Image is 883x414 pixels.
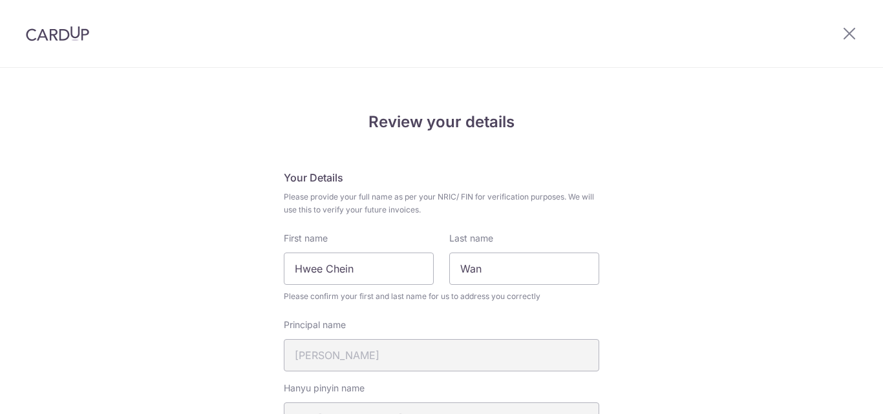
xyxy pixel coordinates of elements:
[449,253,599,285] input: Last name
[284,290,599,303] span: Please confirm your first and last name for us to address you correctly
[26,26,89,41] img: CardUp
[449,232,493,245] label: Last name
[284,232,328,245] label: First name
[284,110,599,134] h4: Review your details
[284,382,365,395] label: Hanyu pinyin name
[284,170,599,185] h5: Your Details
[284,191,599,216] span: Please provide your full name as per your NRIC/ FIN for verification purposes. We will use this t...
[800,375,870,408] iframe: Opens a widget where you can find more information
[284,253,434,285] input: First Name
[284,318,346,331] label: Principal name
